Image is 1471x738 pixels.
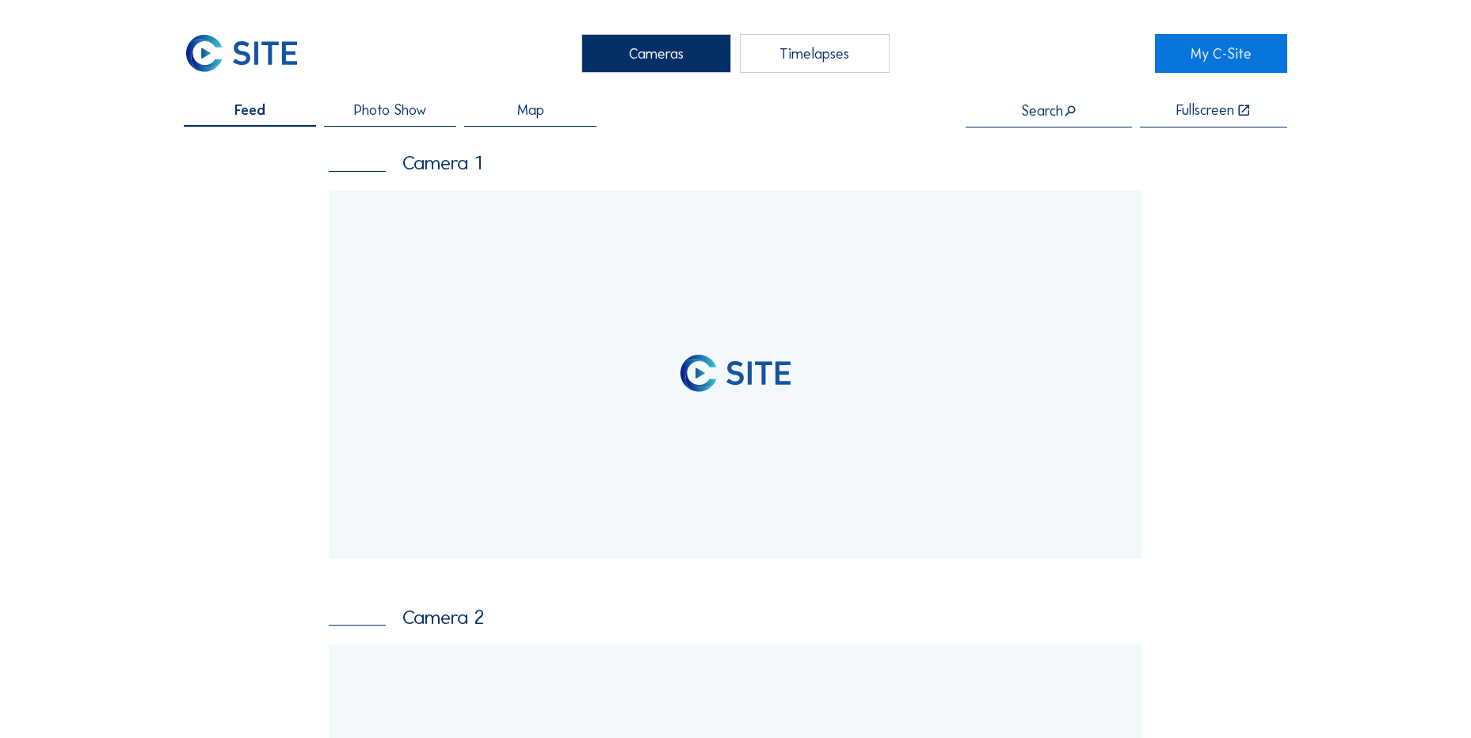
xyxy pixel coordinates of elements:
img: logo_text [726,361,791,386]
div: Camera 1 [329,153,1142,173]
span: Photo Show [354,103,426,117]
span: Map [517,103,544,117]
img: C-SITE Logo [184,34,299,73]
a: C-SITE Logo [184,34,316,73]
div: Fullscreen [1176,103,1234,118]
div: Timelapses [740,34,890,73]
img: logo_pic [680,355,717,392]
div: Cameras [581,34,731,73]
div: Camera 2 [329,607,1142,627]
span: Feed [234,103,265,117]
a: My C-Site [1155,34,1287,73]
